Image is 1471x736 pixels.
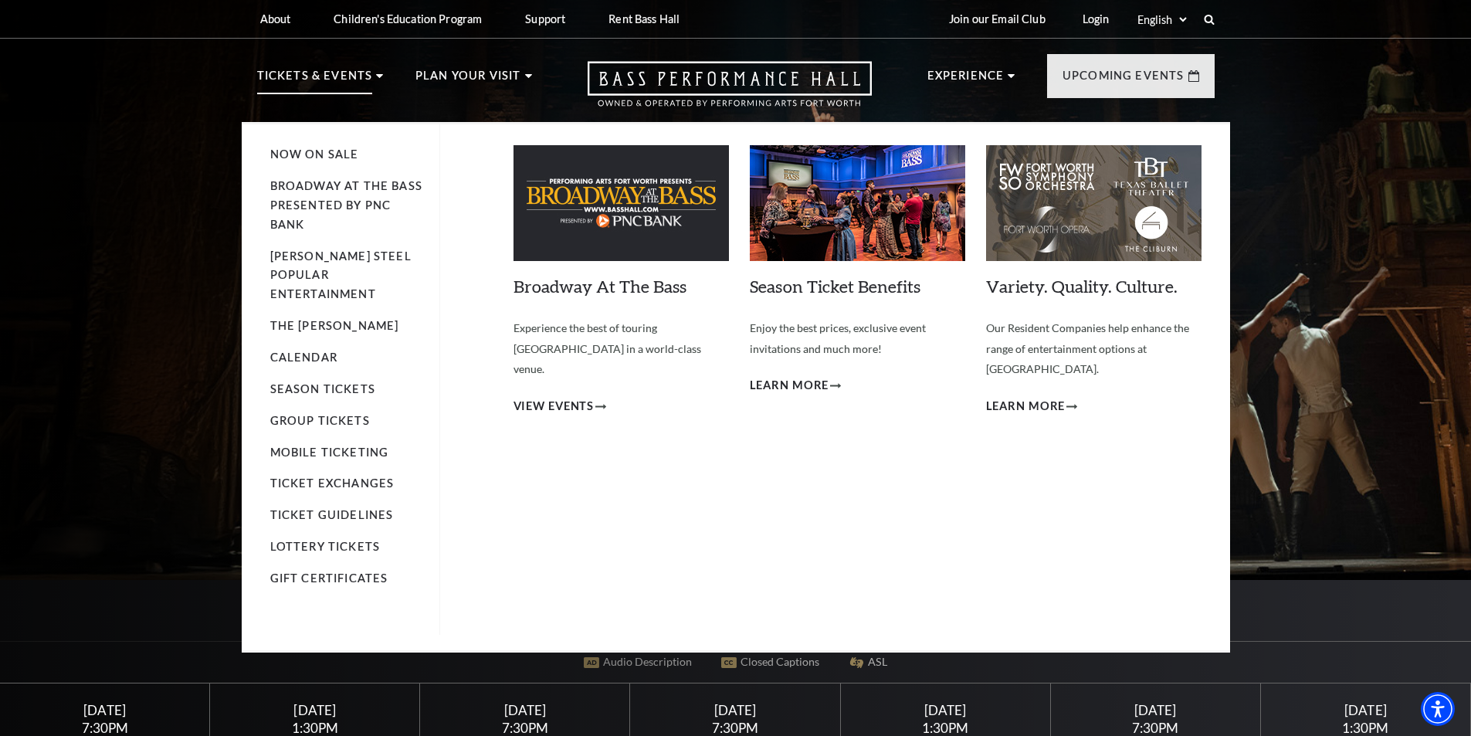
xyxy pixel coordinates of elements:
div: 7:30PM [649,721,822,734]
div: [DATE] [19,702,192,718]
div: 7:30PM [439,721,612,734]
select: Select: [1134,12,1189,27]
p: Rent Bass Hall [608,12,680,25]
p: Upcoming Events [1063,66,1185,94]
img: Broadway At The Bass [513,145,729,261]
div: [DATE] [859,702,1032,718]
a: Learn More Variety. Quality. Culture. [986,397,1078,416]
a: View Events [513,397,607,416]
div: [DATE] [649,702,822,718]
div: [DATE] [439,702,612,718]
div: 7:30PM [1069,721,1242,734]
p: Support [525,12,565,25]
p: About [260,12,291,25]
div: [DATE] [1069,702,1242,718]
a: Ticket Exchanges [270,477,395,490]
p: Experience [927,66,1005,94]
div: 1:30PM [859,721,1032,734]
a: Season Ticket Benefits [750,276,920,297]
a: Broadway At The Bass [513,276,686,297]
p: Experience the best of touring [GEOGRAPHIC_DATA] in a world-class venue. [513,318,729,380]
span: Learn More [750,376,829,395]
div: [DATE] [229,702,402,718]
a: Learn More Season Ticket Benefits [750,376,842,395]
a: Lottery Tickets [270,540,381,553]
img: Variety. Quality. Culture. [986,145,1202,261]
span: View Events [513,397,595,416]
div: 1:30PM [1279,721,1452,734]
a: The [PERSON_NAME] [270,319,399,332]
p: Children's Education Program [334,12,482,25]
div: 7:30PM [19,721,192,734]
div: Accessibility Menu [1421,692,1455,726]
a: Variety. Quality. Culture. [986,276,1178,297]
a: [PERSON_NAME] Steel Popular Entertainment [270,249,412,301]
a: Mobile Ticketing [270,446,389,459]
a: Now On Sale [270,148,359,161]
div: [DATE] [1279,702,1452,718]
p: Tickets & Events [257,66,373,94]
p: Plan Your Visit [415,66,521,94]
a: Gift Certificates [270,572,388,585]
a: Open this option [532,61,927,122]
a: Season Tickets [270,382,375,395]
a: Group Tickets [270,414,370,427]
a: Broadway At The Bass presented by PNC Bank [270,179,422,231]
p: Enjoy the best prices, exclusive event invitations and much more! [750,318,965,359]
a: Ticket Guidelines [270,508,394,521]
a: Calendar [270,351,337,364]
span: Learn More [986,397,1066,416]
img: Season Ticket Benefits [750,145,965,261]
p: Our Resident Companies help enhance the range of entertainment options at [GEOGRAPHIC_DATA]. [986,318,1202,380]
div: 1:30PM [229,721,402,734]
